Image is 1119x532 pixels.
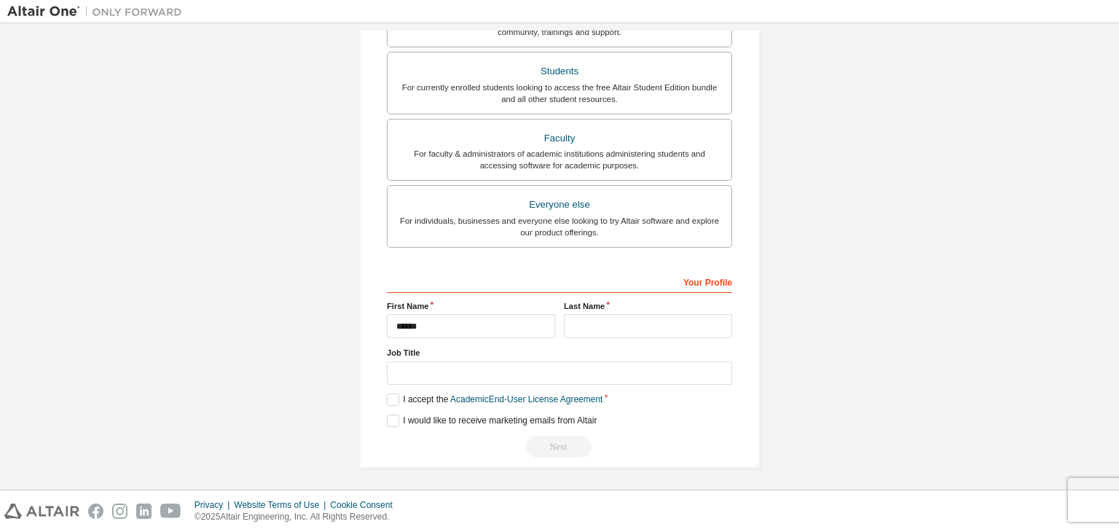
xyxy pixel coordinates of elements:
img: facebook.svg [88,504,103,519]
div: Read and acccept EULA to continue [387,436,732,458]
label: Job Title [387,347,732,359]
div: Everyone else [396,195,723,215]
div: For individuals, businesses and everyone else looking to try Altair software and explore our prod... [396,215,723,238]
img: altair_logo.svg [4,504,79,519]
div: Faculty [396,128,723,149]
div: Your Profile [387,270,732,293]
img: instagram.svg [112,504,127,519]
label: I accept the [387,394,602,406]
label: I would like to receive marketing emails from Altair [387,415,597,427]
img: youtube.svg [160,504,181,519]
a: Academic End-User License Agreement [450,394,602,404]
p: © 2025 Altair Engineering, Inc. All Rights Reserved. [195,511,401,523]
div: Privacy [195,499,234,511]
div: Website Terms of Use [234,499,330,511]
label: First Name [387,300,555,312]
img: linkedin.svg [136,504,152,519]
div: For faculty & administrators of academic institutions administering students and accessing softwa... [396,148,723,171]
div: Students [396,61,723,82]
div: For currently enrolled students looking to access the free Altair Student Edition bundle and all ... [396,82,723,105]
div: Cookie Consent [330,499,401,511]
label: Last Name [564,300,732,312]
img: Altair One [7,4,189,19]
